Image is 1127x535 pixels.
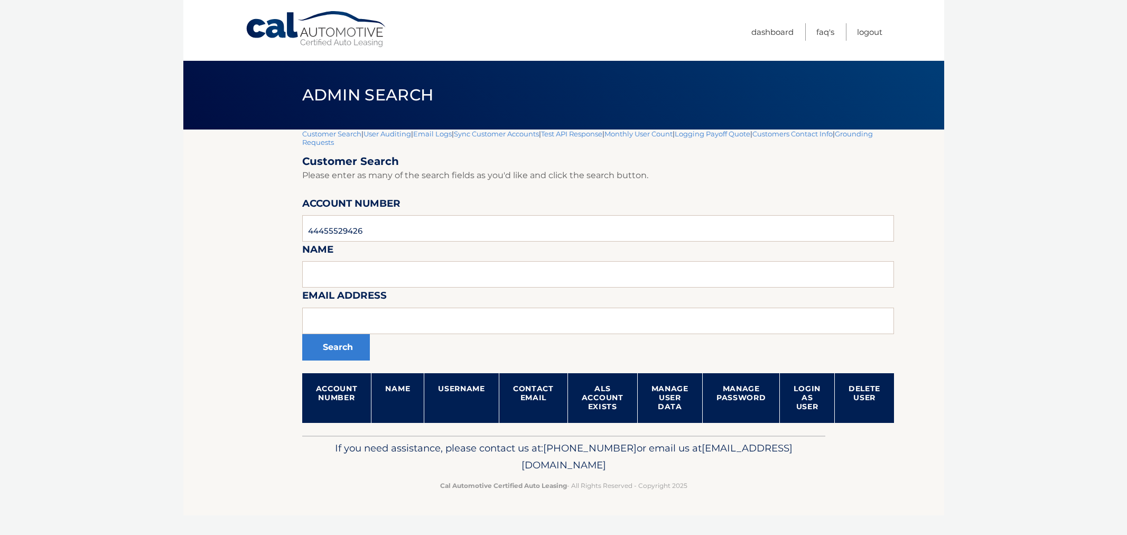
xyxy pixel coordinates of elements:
[302,288,387,307] label: Email Address
[499,373,567,423] th: Contact Email
[675,130,750,138] a: Logging Payoff Quote
[454,130,539,138] a: Sync Customer Accounts
[816,23,834,41] a: FAQ's
[604,130,673,138] a: Monthly User Count
[637,373,702,423] th: Manage User Data
[424,373,499,423] th: Username
[751,23,794,41] a: Dashboard
[302,85,434,105] span: Admin Search
[302,334,370,361] button: Search
[302,168,895,183] p: Please enter as many of the search fields as you'd like and click the search button.
[309,440,818,474] p: If you need assistance, please contact us at: or email us at
[752,130,833,138] a: Customers Contact Info
[834,373,894,423] th: Delete User
[780,373,835,423] th: Login as User
[567,373,637,423] th: ALS Account Exists
[302,130,361,138] a: Customer Search
[371,373,424,423] th: Name
[302,155,895,168] h2: Customer Search
[302,130,895,436] div: | | | | | | | |
[521,442,793,471] span: [EMAIL_ADDRESS][DOMAIN_NAME]
[302,130,873,146] a: Grounding Requests
[413,130,452,138] a: Email Logs
[364,130,411,138] a: User Auditing
[309,480,818,491] p: - All Rights Reserved - Copyright 2025
[440,482,567,490] strong: Cal Automotive Certified Auto Leasing
[302,242,333,261] label: Name
[245,11,388,48] a: Cal Automotive
[302,196,400,215] label: Account Number
[541,130,602,138] a: Test API Response
[857,23,882,41] a: Logout
[302,373,371,423] th: Account Number
[702,373,780,423] th: Manage Password
[543,442,637,454] span: [PHONE_NUMBER]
